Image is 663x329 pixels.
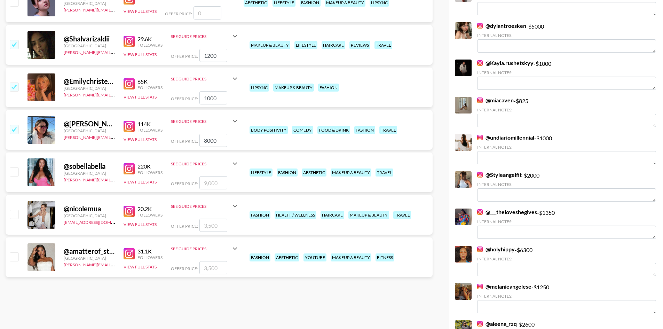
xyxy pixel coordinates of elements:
[124,222,157,227] button: View Full Stats
[199,91,227,104] input: 1,000
[64,1,115,6] div: [GEOGRAPHIC_DATA]
[477,60,534,66] a: @Kayla.rushetskyy
[64,133,200,140] a: [PERSON_NAME][EMAIL_ADDRESS][PERSON_NAME][DOMAIN_NAME]
[477,256,656,261] div: Internal Notes:
[124,206,135,217] img: Instagram
[171,155,239,172] div: See Guide Prices
[477,246,515,253] a: @holyhippy
[250,84,269,92] div: lipsync
[303,253,326,261] div: youtube
[317,126,350,134] div: food & drink
[275,211,316,219] div: health / wellness
[199,49,227,62] input: 1,200
[137,85,163,90] div: Followers
[171,70,239,87] div: See Guide Prices
[137,163,163,170] div: 220K
[64,162,115,171] div: @ sobellabella
[124,137,157,142] button: View Full Stats
[171,204,231,209] div: See Guide Prices
[477,107,656,112] div: Internal Notes:
[137,255,163,260] div: Followers
[64,119,115,128] div: @ [PERSON_NAME].mackenzlee
[64,218,134,225] a: [EMAIL_ADDRESS][DOMAIN_NAME]
[64,213,115,218] div: [GEOGRAPHIC_DATA]
[477,246,483,252] img: Instagram
[64,261,200,267] a: [PERSON_NAME][EMAIL_ADDRESS][PERSON_NAME][DOMAIN_NAME]
[171,113,239,130] div: See Guide Prices
[171,139,198,144] span: Offer Price:
[477,134,656,164] div: - $ 1000
[477,209,537,216] a: @___theloveshegives
[199,219,227,232] input: 3,500
[171,198,239,214] div: See Guide Prices
[477,320,517,327] a: @aleena_rzq
[171,96,198,101] span: Offer Price:
[477,219,656,224] div: Internal Notes:
[275,253,299,261] div: aesthetic
[64,34,115,43] div: @ Shalvarizaldii
[331,169,371,177] div: makeup & beauty
[124,78,135,89] img: Instagram
[374,41,392,49] div: travel
[477,182,656,187] div: Internal Notes:
[171,76,231,81] div: See Guide Prices
[171,224,198,229] span: Offer Price:
[171,181,198,186] span: Offer Price:
[199,261,227,274] input: 3,500
[393,211,411,219] div: travel
[477,209,483,215] img: Instagram
[477,70,656,75] div: Internal Notes:
[171,246,231,251] div: See Guide Prices
[376,253,394,261] div: fitness
[322,41,345,49] div: haircare
[477,284,483,289] img: Instagram
[64,91,200,97] a: [PERSON_NAME][EMAIL_ADDRESS][PERSON_NAME][DOMAIN_NAME]
[379,126,397,134] div: travel
[64,204,115,213] div: @ nicolemua
[250,253,270,261] div: fashion
[477,97,656,127] div: - $ 825
[137,36,163,42] div: 29.6K
[64,128,115,133] div: [GEOGRAPHIC_DATA]
[477,97,483,103] img: Instagram
[273,84,314,92] div: makeup & beauty
[477,23,483,29] img: Instagram
[171,119,231,124] div: See Guide Prices
[124,9,157,14] button: View Full Stats
[124,36,135,47] img: Instagram
[477,22,526,29] a: @dylantroesken
[477,293,656,299] div: Internal Notes:
[477,60,656,90] div: - $ 1000
[137,248,163,255] div: 31.1K
[64,247,115,256] div: @ amatterof_style
[477,283,656,313] div: - $ 1250
[124,179,157,185] button: View Full Stats
[477,283,531,290] a: @melanieangelese
[124,52,157,57] button: View Full Stats
[137,205,163,212] div: 20.2K
[477,22,656,53] div: - $ 5000
[477,246,656,276] div: - $ 6300
[477,97,514,104] a: @miacaven
[171,54,198,59] span: Offer Price:
[171,161,231,166] div: See Guide Prices
[137,127,163,133] div: Followers
[64,176,200,182] a: [PERSON_NAME][EMAIL_ADDRESS][PERSON_NAME][DOMAIN_NAME]
[137,78,163,85] div: 65K
[318,84,339,92] div: fashion
[64,77,115,86] div: @ Emilychristensen3
[477,33,656,38] div: Internal Notes:
[277,169,298,177] div: fashion
[477,172,483,178] img: Instagram
[477,144,656,150] div: Internal Notes:
[124,163,135,174] img: Instagram
[137,212,163,218] div: Followers
[354,126,375,134] div: fashion
[376,169,393,177] div: travel
[194,6,221,19] input: 0
[250,169,273,177] div: lifestyle
[477,171,656,202] div: - $ 2000
[199,176,227,189] input: 9,000
[64,171,115,176] div: [GEOGRAPHIC_DATA]
[171,34,231,39] div: See Guide Prices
